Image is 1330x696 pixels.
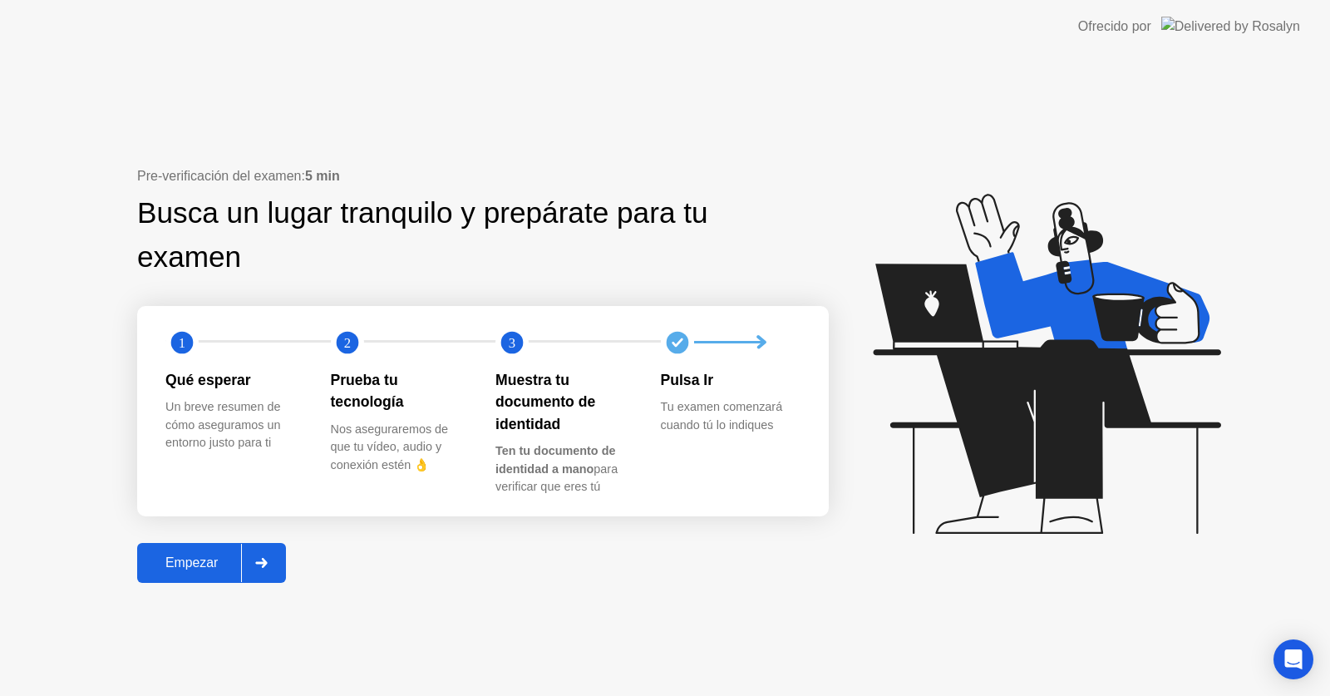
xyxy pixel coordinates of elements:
[179,334,185,350] text: 1
[495,369,634,435] div: Muestra tu documento de identidad
[165,369,304,391] div: Qué esperar
[1078,17,1151,37] div: Ofrecido por
[495,444,615,476] b: Ten tu documento de identidad a mano
[305,169,340,183] b: 5 min
[331,421,470,475] div: Nos aseguraremos de que tu vídeo, audio y conexión estén 👌
[343,334,350,350] text: 2
[509,334,515,350] text: 3
[1161,17,1300,36] img: Delivered by Rosalyn
[142,555,241,570] div: Empezar
[495,442,634,496] div: para verificar que eres tú
[661,398,800,434] div: Tu examen comenzará cuando tú lo indiques
[331,369,470,413] div: Prueba tu tecnología
[137,191,723,279] div: Busca un lugar tranquilo y prepárate para tu examen
[165,398,304,452] div: Un breve resumen de cómo aseguramos un entorno justo para ti
[661,369,800,391] div: Pulsa Ir
[137,543,286,583] button: Empezar
[1273,639,1313,679] div: Open Intercom Messenger
[137,166,829,186] div: Pre-verificación del examen:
